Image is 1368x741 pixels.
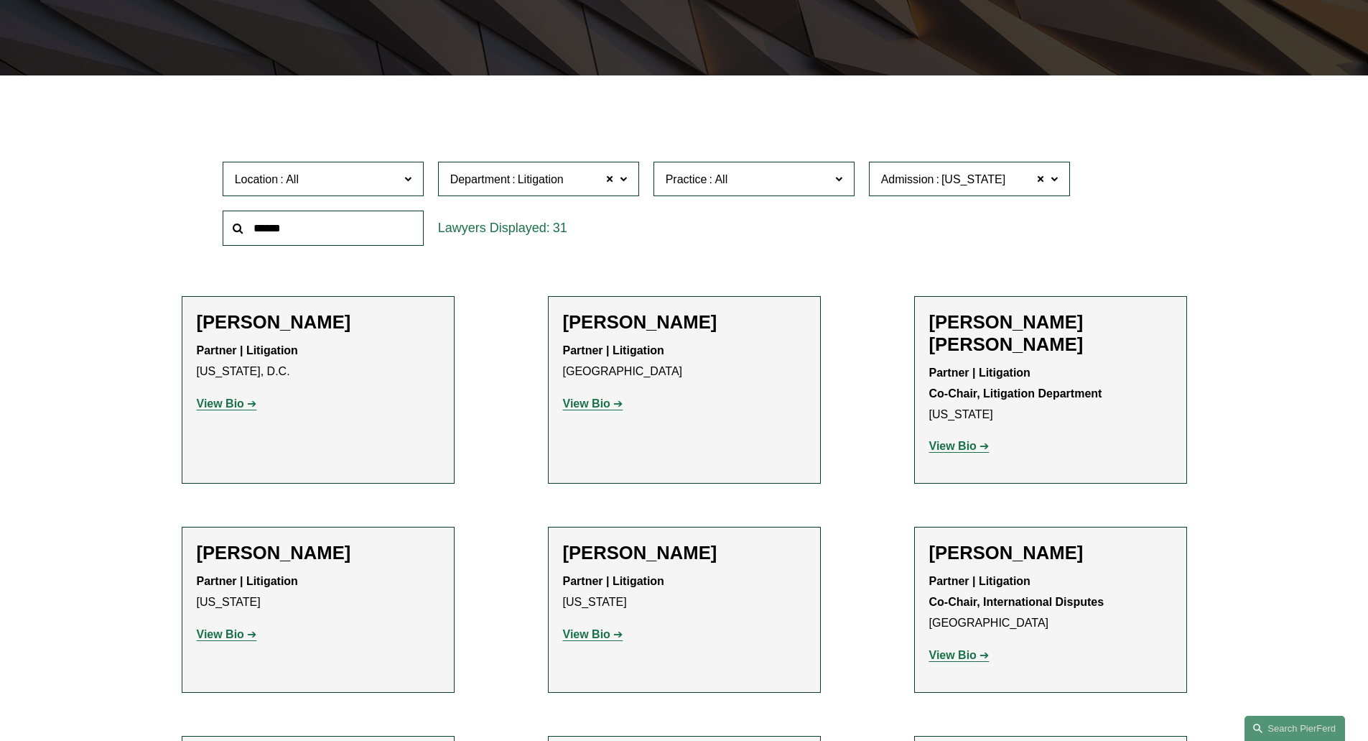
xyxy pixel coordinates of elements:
strong: Partner | Litigation [197,575,298,587]
span: [US_STATE] [941,170,1005,189]
strong: View Bio [929,440,977,452]
a: View Bio [563,397,623,410]
a: View Bio [929,649,990,661]
strong: View Bio [563,628,610,640]
h2: [PERSON_NAME] [PERSON_NAME] [929,311,1172,356]
strong: Partner | Litigation [197,344,298,356]
a: Search this site [1244,716,1345,741]
strong: View Bio [197,397,244,410]
p: [GEOGRAPHIC_DATA] [929,571,1172,633]
h2: [PERSON_NAME] [929,542,1172,564]
strong: Partner | Litigation Co-Chair, International Disputes [929,575,1104,608]
h2: [PERSON_NAME] [563,311,806,333]
strong: Partner | Litigation Co-Chair, Litigation Department [929,367,1102,400]
p: [US_STATE] [563,571,806,613]
span: 31 [553,221,567,235]
a: View Bio [197,628,257,640]
a: View Bio [197,397,257,410]
a: View Bio [563,628,623,640]
strong: View Bio [563,397,610,410]
span: Practice [666,173,707,185]
h2: [PERSON_NAME] [563,542,806,564]
span: Admission [881,173,934,185]
strong: Partner | Litigation [563,575,664,587]
p: [GEOGRAPHIC_DATA] [563,341,806,382]
span: Location [235,173,279,185]
p: [US_STATE], D.C. [197,341,439,382]
strong: Partner | Litigation [563,344,664,356]
strong: View Bio [929,649,977,661]
strong: View Bio [197,628,244,640]
a: View Bio [929,440,990,452]
h2: [PERSON_NAME] [197,542,439,564]
p: [US_STATE] [929,363,1172,425]
span: Department [450,173,511,185]
p: [US_STATE] [197,571,439,613]
h2: [PERSON_NAME] [197,311,439,333]
span: Litigation [518,170,564,189]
